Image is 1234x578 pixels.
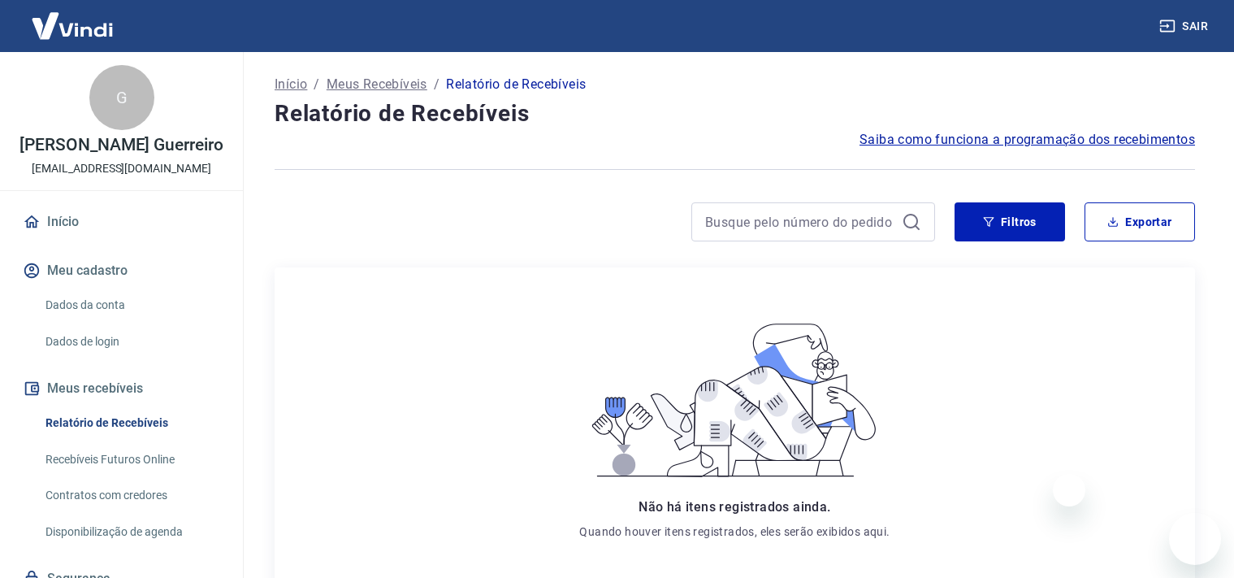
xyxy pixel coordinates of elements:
[39,406,223,440] a: Relatório de Recebíveis
[955,202,1065,241] button: Filtros
[1053,474,1085,506] iframe: Fechar mensagem
[19,204,223,240] a: Início
[39,479,223,512] a: Contratos com credores
[314,75,319,94] p: /
[39,515,223,549] a: Disponibilização de agenda
[1156,11,1215,41] button: Sair
[19,1,125,50] img: Vindi
[434,75,439,94] p: /
[19,371,223,406] button: Meus recebíveis
[859,130,1195,150] a: Saiba como funciona a programação dos recebimentos
[275,98,1195,130] h4: Relatório de Recebíveis
[19,137,223,154] p: [PERSON_NAME] Guerreiro
[1085,202,1195,241] button: Exportar
[89,65,154,130] div: G
[705,210,895,234] input: Busque pelo número do pedido
[579,524,890,540] p: Quando houver itens registrados, eles serão exibidos aqui.
[32,160,211,177] p: [EMAIL_ADDRESS][DOMAIN_NAME]
[327,75,427,94] a: Meus Recebíveis
[39,325,223,359] a: Dados de login
[275,75,307,94] a: Início
[446,75,586,94] p: Relatório de Recebíveis
[39,443,223,476] a: Recebíveis Futuros Online
[639,499,830,515] span: Não há itens registrados ainda.
[1169,513,1221,565] iframe: Botão para abrir a janela de mensagens
[39,289,223,322] a: Dados da conta
[19,253,223,289] button: Meu cadastro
